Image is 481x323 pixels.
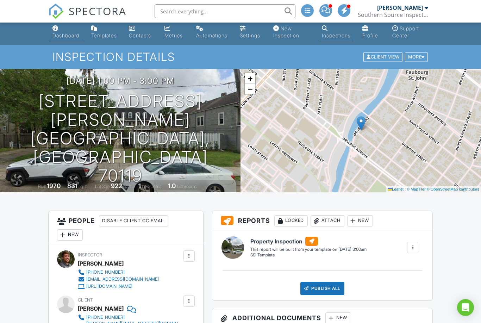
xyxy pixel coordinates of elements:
div: Open Intercom Messenger [457,299,474,316]
div: New [347,215,373,226]
span: Inspector [78,252,102,257]
div: [PERSON_NAME] [78,303,124,314]
a: Inspections [319,22,354,42]
h3: People [49,211,203,245]
div: Templates [91,32,117,38]
img: The Best Home Inspection Software - Spectora [48,4,64,19]
div: This report will be built from your template on [DATE] 3:00am [250,247,367,252]
a: Zoom in [245,73,255,84]
a: Company Profile [360,22,383,42]
div: 922 [111,182,122,190]
a: Client View [363,54,404,59]
span: SPECTORA [69,4,126,18]
div: Automations [196,32,227,38]
h3: [DATE] 1:00 pm - 3:00 pm [67,76,174,86]
div: 1970 [47,182,61,190]
div: New Inspection [273,25,299,38]
img: Marker [357,116,366,131]
span: sq. ft. [79,184,88,189]
div: Settings [240,32,260,38]
a: Support Center [389,22,432,42]
div: Disable Client CC Email [99,215,168,226]
a: Zoom out [245,84,255,94]
div: Client View [363,52,402,62]
div: [EMAIL_ADDRESS][DOMAIN_NAME] [86,277,159,282]
div: [PHONE_NUMBER] [86,269,125,275]
div: Attach [311,215,344,226]
div: More [405,52,428,62]
a: © MapTiler [407,187,426,191]
h3: Reports [212,211,432,231]
div: 1.0 [168,182,176,190]
div: Contacts [129,32,151,38]
a: Settings [237,22,265,42]
a: [EMAIL_ADDRESS][DOMAIN_NAME] [78,276,159,283]
a: Templates [88,22,121,42]
div: Inspections [322,32,351,38]
span: sq.ft. [123,184,132,189]
a: SPECTORA [48,10,126,24]
span: | [405,187,406,191]
a: Leaflet [388,187,404,191]
div: Locked [274,215,308,226]
div: Support Center [392,25,419,38]
span: Client [78,297,93,303]
div: Publish All [300,282,344,295]
a: Metrics [162,22,188,42]
h1: Inspection Details [52,51,428,63]
div: 1 [138,182,141,190]
span: bedrooms [142,184,161,189]
a: [PHONE_NUMBER] [78,314,182,321]
div: SSI Template [250,252,367,258]
span: + [248,74,252,83]
a: © OpenStreetMap contributors [427,187,479,191]
div: [PERSON_NAME] [78,258,124,269]
div: [PERSON_NAME] [377,4,423,11]
div: [PHONE_NUMBER] [86,315,125,320]
a: Contacts [126,22,156,42]
span: bathrooms [177,184,197,189]
div: Profile [362,32,378,38]
a: [PHONE_NUMBER] [78,269,159,276]
div: Southern Source Inspections [358,11,428,18]
div: Metrics [164,32,183,38]
input: Search everything... [155,4,295,18]
div: 831 [67,182,77,190]
a: Automations (Advanced) [193,22,231,42]
span: Lot Size [95,184,110,189]
span: Built [38,184,46,189]
div: Dashboard [52,32,79,38]
span: − [248,85,252,93]
h1: [STREET_ADDRESS][PERSON_NAME] [GEOGRAPHIC_DATA], [GEOGRAPHIC_DATA] 70119 [11,92,229,185]
div: New [57,229,83,241]
a: [URL][DOMAIN_NAME] [78,283,159,290]
a: Dashboard [50,22,83,42]
a: New Inspection [270,22,313,42]
h6: Property Inspection [250,237,367,246]
div: [URL][DOMAIN_NAME] [86,284,132,289]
